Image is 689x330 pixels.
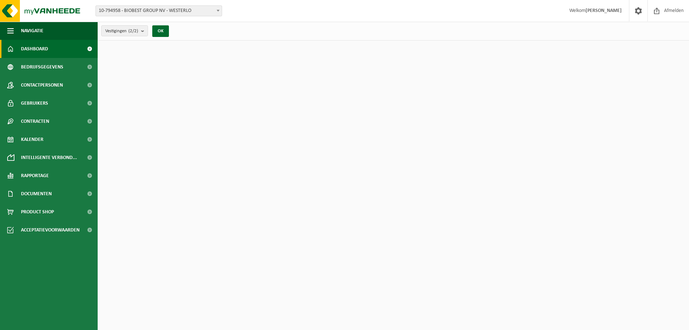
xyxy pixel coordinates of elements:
[21,167,49,185] span: Rapportage
[21,40,48,58] span: Dashboard
[96,6,222,16] span: 10-794958 - BIOBEST GROUP NV - WESTERLO
[21,112,49,130] span: Contracten
[21,22,43,40] span: Navigatie
[21,58,63,76] span: Bedrijfsgegevens
[152,25,169,37] button: OK
[21,203,54,221] span: Product Shop
[21,130,43,149] span: Kalender
[21,185,52,203] span: Documenten
[128,29,138,33] count: (2/2)
[95,5,222,16] span: 10-794958 - BIOBEST GROUP NV - WESTERLO
[105,26,138,37] span: Vestigingen
[101,25,148,36] button: Vestigingen(2/2)
[21,76,63,94] span: Contactpersonen
[21,94,48,112] span: Gebruikers
[586,8,622,13] strong: [PERSON_NAME]
[21,221,80,239] span: Acceptatievoorwaarden
[21,149,77,167] span: Intelligente verbond...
